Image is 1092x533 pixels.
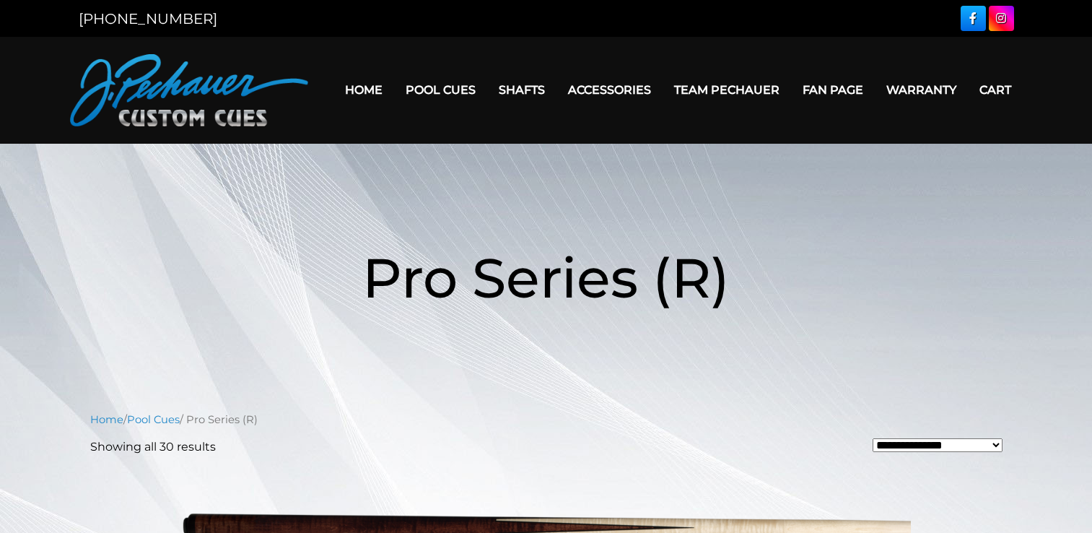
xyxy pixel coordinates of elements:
[968,71,1023,108] a: Cart
[873,438,1003,452] select: Shop order
[127,413,180,426] a: Pool Cues
[90,412,1003,428] nav: Breadcrumb
[333,71,394,108] a: Home
[487,71,556,108] a: Shafts
[663,71,791,108] a: Team Pechauer
[394,71,487,108] a: Pool Cues
[556,71,663,108] a: Accessories
[70,54,308,126] img: Pechauer Custom Cues
[90,413,123,426] a: Home
[875,71,968,108] a: Warranty
[90,438,216,456] p: Showing all 30 results
[791,71,875,108] a: Fan Page
[362,244,730,311] span: Pro Series (R)
[79,10,217,27] a: [PHONE_NUMBER]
